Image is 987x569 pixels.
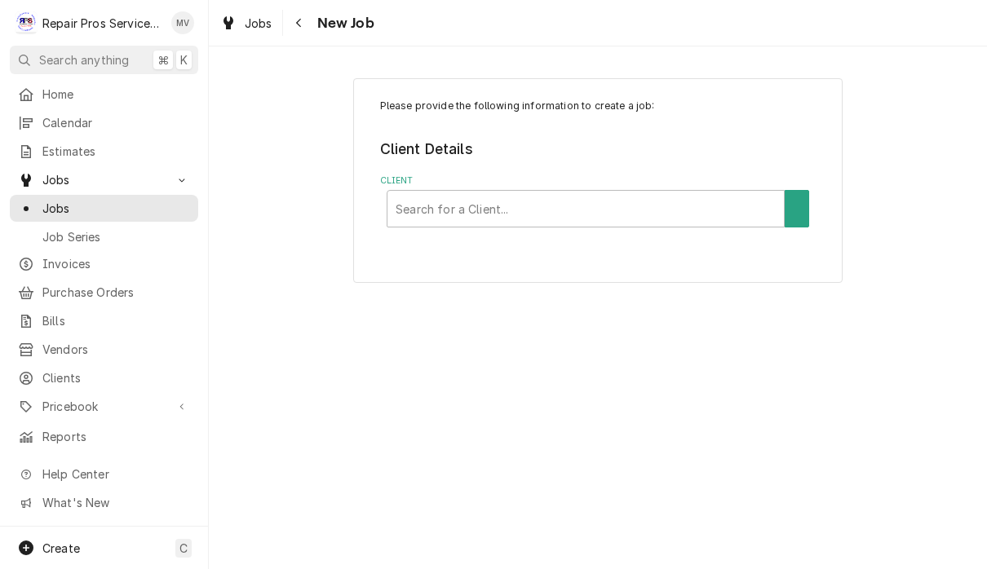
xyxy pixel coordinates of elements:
[42,114,190,131] span: Calendar
[380,99,817,227] div: Job Create/Update Form
[42,15,162,32] div: Repair Pros Services Inc
[10,423,198,450] a: Reports
[42,494,188,511] span: What's New
[157,51,169,68] span: ⌘
[10,81,198,108] a: Home
[10,195,198,222] a: Jobs
[42,86,190,103] span: Home
[42,398,166,415] span: Pricebook
[42,428,190,445] span: Reports
[180,51,188,68] span: K
[42,200,190,217] span: Jobs
[10,46,198,74] button: Search anything⌘K
[380,139,817,160] legend: Client Details
[10,364,198,391] a: Clients
[10,279,198,306] a: Purchase Orders
[10,138,198,165] a: Estimates
[42,341,190,358] span: Vendors
[42,284,190,301] span: Purchase Orders
[10,461,198,487] a: Go to Help Center
[10,250,198,277] a: Invoices
[380,99,817,113] p: Please provide the following information to create a job:
[380,174,817,227] div: Client
[42,143,190,160] span: Estimates
[15,11,38,34] div: Repair Pros Services Inc's Avatar
[312,12,374,34] span: New Job
[10,109,198,136] a: Calendar
[10,336,198,363] a: Vendors
[10,489,198,516] a: Go to What's New
[10,393,198,420] a: Go to Pricebook
[353,78,843,283] div: Job Create/Update
[380,174,817,187] label: Client
[171,11,194,34] div: Mindy Volker's Avatar
[42,312,190,329] span: Bills
[42,465,188,483] span: Help Center
[10,307,198,334] a: Bills
[214,10,279,37] a: Jobs
[245,15,272,32] span: Jobs
[42,541,80,555] span: Create
[10,223,198,250] a: Job Series
[42,171,166,188] span: Jobs
[15,11,38,34] div: R
[42,228,190,245] span: Job Series
[171,11,194,34] div: MV
[39,51,129,68] span: Search anything
[42,255,190,272] span: Invoices
[42,369,190,386] span: Clients
[179,540,188,557] span: C
[10,166,198,193] a: Go to Jobs
[286,10,312,36] button: Navigate back
[785,190,809,227] button: Create New Client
